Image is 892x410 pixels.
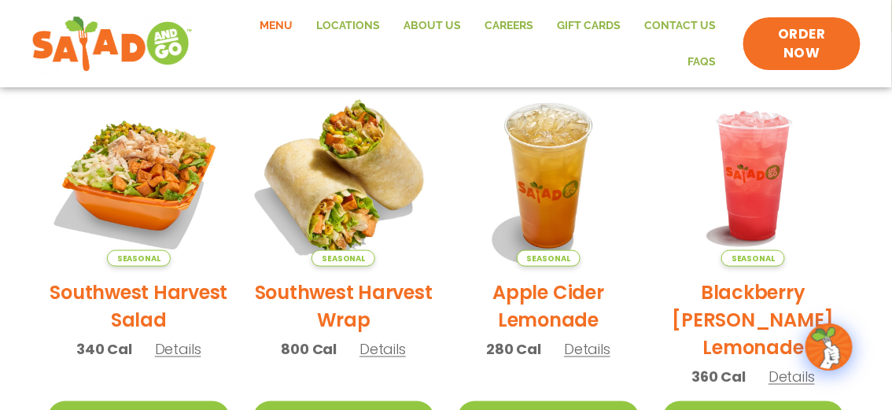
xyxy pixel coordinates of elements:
[155,339,201,359] span: Details
[743,17,861,71] a: ORDER NOW
[564,339,610,359] span: Details
[807,325,851,369] img: wpChatIcon
[473,8,545,44] a: Careers
[359,339,406,359] span: Details
[48,279,230,334] h2: Southwest Harvest Salad
[31,13,193,76] img: new-SAG-logo-768×292
[692,366,746,387] span: 360 Cal
[458,85,640,267] img: Product photo for Apple Cider Lemonade
[458,279,640,334] h2: Apple Cider Lemonade
[487,338,542,360] span: 280 Cal
[545,8,632,44] a: GIFT CARDS
[632,8,728,44] a: Contact Us
[48,85,230,267] img: Product photo for Southwest Harvest Salad
[107,250,171,267] span: Seasonal
[248,8,304,44] a: Menu
[769,367,815,386] span: Details
[304,8,392,44] a: Locations
[311,250,375,267] span: Seasonal
[663,279,845,361] h2: Blackberry [PERSON_NAME] Lemonade
[676,44,728,80] a: FAQs
[208,8,728,79] nav: Menu
[392,8,473,44] a: About Us
[517,250,581,267] span: Seasonal
[663,85,845,267] img: Product photo for Blackberry Bramble Lemonade
[237,69,450,283] img: Product photo for Southwest Harvest Wrap
[759,25,845,63] span: ORDER NOW
[282,338,337,360] span: 800 Cal
[721,250,785,267] span: Seasonal
[76,338,132,360] span: 340 Cal
[253,279,435,334] h2: Southwest Harvest Wrap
